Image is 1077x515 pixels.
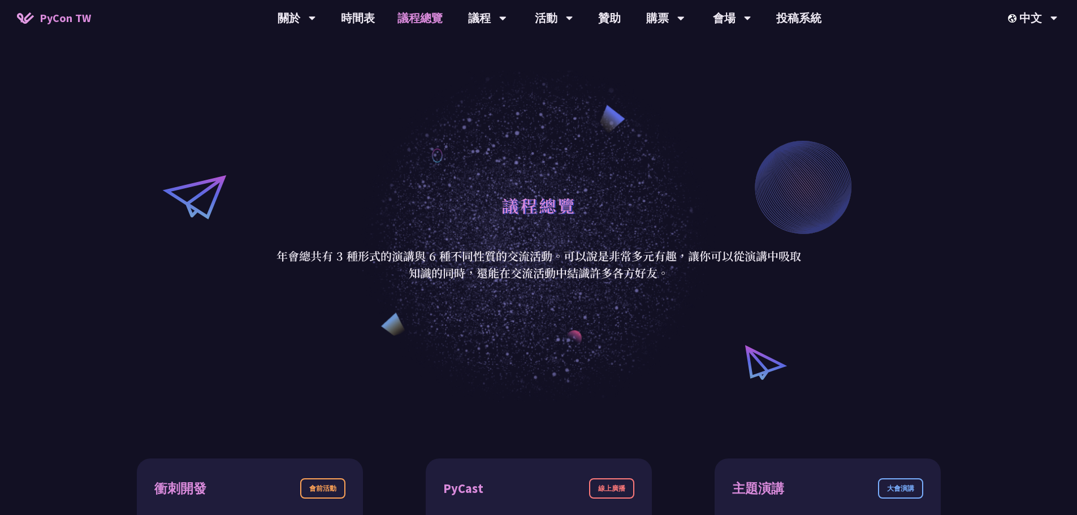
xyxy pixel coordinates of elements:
[878,478,923,499] div: 大會演講
[300,478,345,499] div: 會前活動
[17,12,34,24] img: Home icon of PyCon TW 2025
[732,479,784,499] div: 主題演講
[276,248,802,282] p: 年會總共有 3 種形式的演講與 6 種不同性質的交流活動。可以說是非常多元有趣，讓你可以從演講中吸取知識的同時，還能在交流活動中結識許多各方好友。
[589,478,634,499] div: 線上廣播
[501,188,576,222] h1: 議程總覽
[6,4,102,32] a: PyCon TW
[40,10,91,27] span: PyCon TW
[1008,14,1019,23] img: Locale Icon
[154,479,206,499] div: 衝刺開發
[443,479,483,499] div: PyCast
